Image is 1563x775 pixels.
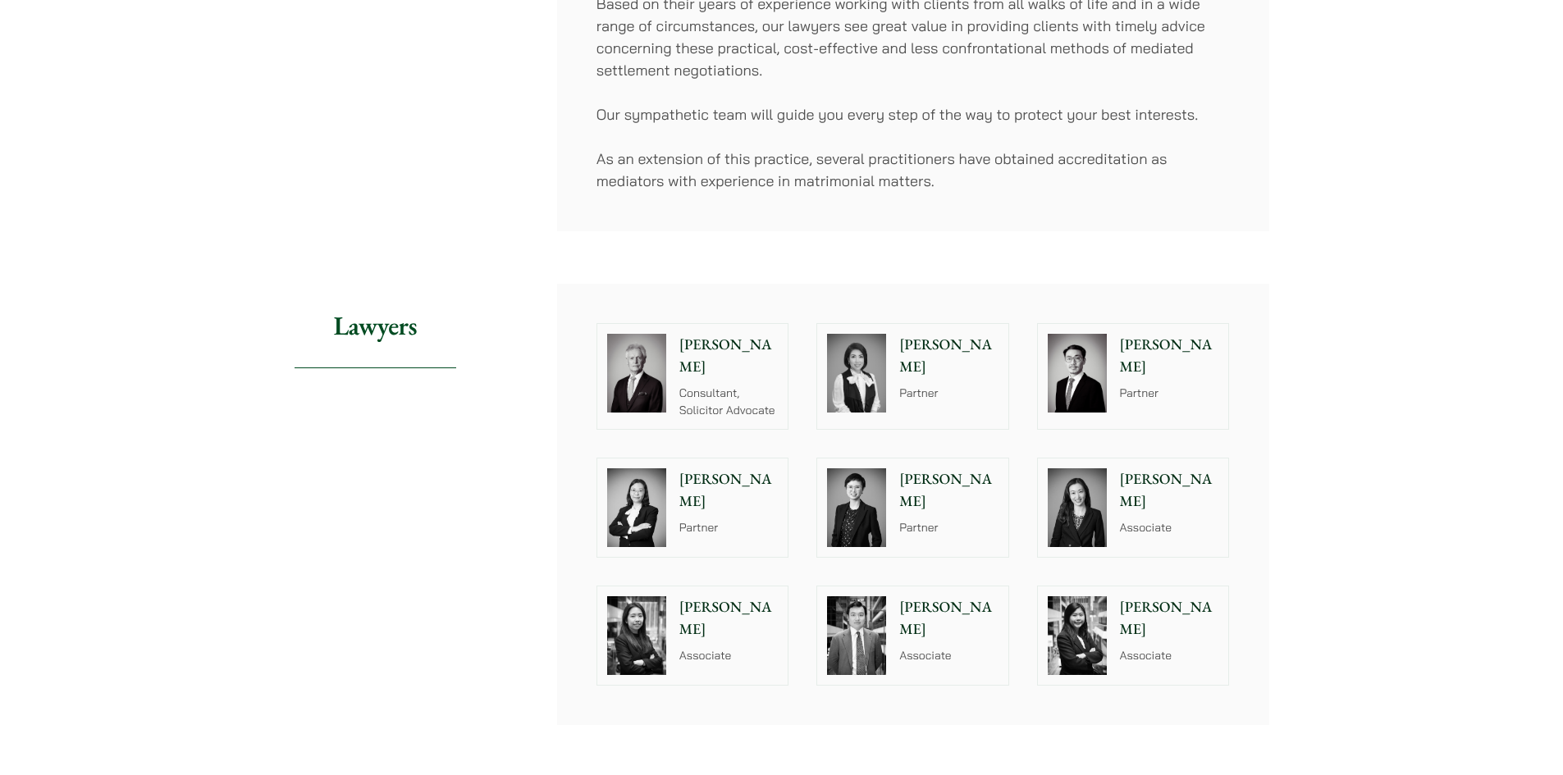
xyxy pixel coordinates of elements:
[899,519,999,536] p: Partner
[1120,647,1219,664] p: Associate
[679,385,779,419] p: Consultant, Solicitor Advocate
[899,647,999,664] p: Associate
[816,458,1009,558] a: [PERSON_NAME] Partner
[679,519,779,536] p: Partner
[1120,385,1219,402] p: Partner
[899,385,999,402] p: Partner
[596,458,789,558] a: [PERSON_NAME] Partner
[1037,458,1230,558] a: [PERSON_NAME] Associate
[816,323,1009,430] a: [PERSON_NAME] Partner
[596,103,1230,125] p: Our sympathetic team will guide you every step of the way to protect your best interests.
[295,284,456,368] h2: Lawyers
[1037,586,1230,686] a: [PERSON_NAME] Associate
[816,586,1009,686] a: [PERSON_NAME] Associate
[899,596,999,641] p: [PERSON_NAME]
[1120,468,1219,513] p: [PERSON_NAME]
[596,148,1230,192] p: As an extension of this practice, several practitioners have obtained accreditation as mediators ...
[1120,596,1219,641] p: [PERSON_NAME]
[1120,519,1219,536] p: Associate
[899,468,999,513] p: [PERSON_NAME]
[1037,323,1230,430] a: [PERSON_NAME] Partner
[679,468,779,513] p: [PERSON_NAME]
[596,323,789,430] a: [PERSON_NAME] Consultant, Solicitor Advocate
[679,596,779,641] p: [PERSON_NAME]
[596,586,789,686] a: [PERSON_NAME] Associate
[1120,334,1219,378] p: [PERSON_NAME]
[679,334,779,378] p: [PERSON_NAME]
[899,334,999,378] p: [PERSON_NAME]
[679,647,779,664] p: Associate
